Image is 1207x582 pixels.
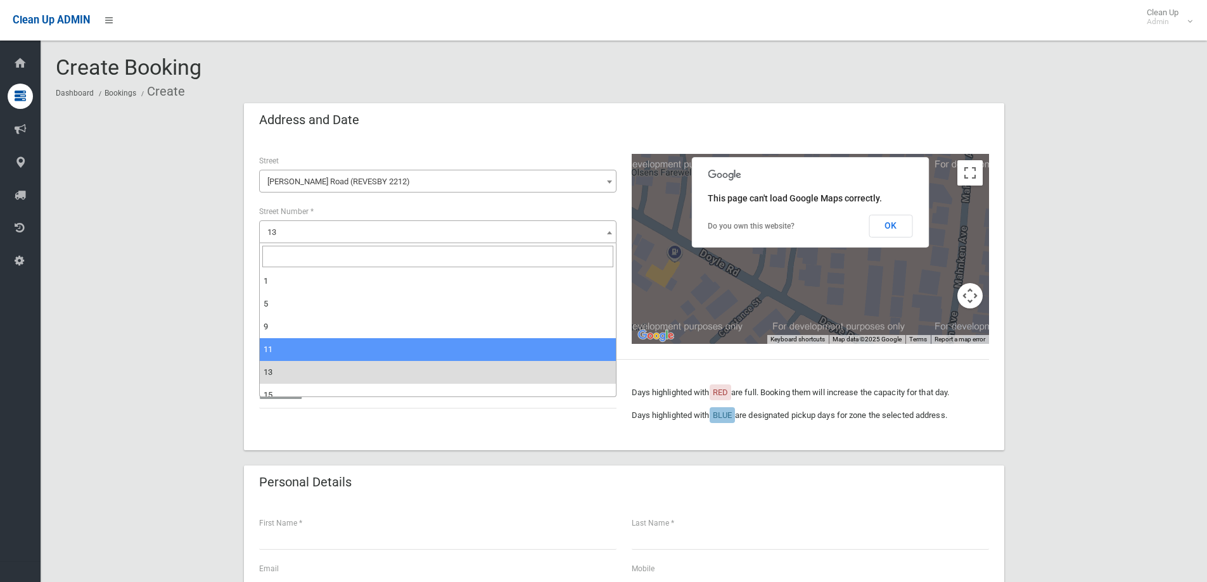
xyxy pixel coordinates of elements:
[244,470,367,495] header: Personal Details
[264,345,272,354] span: 11
[264,367,272,377] span: 13
[138,80,185,103] li: Create
[708,222,795,231] a: Do you own this website?
[713,410,732,420] span: BLUE
[267,227,276,237] span: 13
[957,160,983,186] button: Toggle fullscreen view
[264,276,268,286] span: 1
[56,54,201,80] span: Create Booking
[13,14,90,26] span: Clean Up ADMIN
[713,388,728,397] span: RED
[1147,17,1178,27] small: Admin
[635,327,677,344] img: Google
[957,283,983,308] button: Map camera controls
[244,108,374,132] header: Address and Date
[635,327,677,344] a: Open this area in Google Maps (opens a new window)
[262,224,613,241] span: 13
[264,322,268,331] span: 9
[56,89,94,98] a: Dashboard
[909,336,927,343] a: Terms (opens in new tab)
[869,215,912,237] button: OK
[708,193,882,203] span: This page can't load Google Maps correctly.
[770,335,825,344] button: Keyboard shortcuts
[935,336,985,343] a: Report a map error
[259,220,616,243] span: 13
[833,336,902,343] span: Map data ©2025 Google
[262,173,613,191] span: Doyle Road (REVESBY 2212)
[259,170,616,193] span: Doyle Road (REVESBY 2212)
[632,385,989,400] p: Days highlighted with are full. Booking them will increase the capacity for that day.
[264,390,272,400] span: 15
[1140,8,1191,27] span: Clean Up
[632,408,989,423] p: Days highlighted with are designated pickup days for zone the selected address.
[264,299,268,308] span: 5
[105,89,136,98] a: Bookings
